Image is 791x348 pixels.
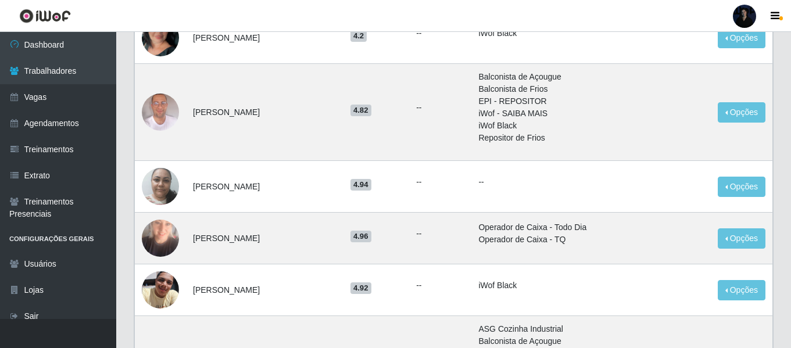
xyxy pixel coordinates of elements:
[416,176,464,188] ul: --
[416,279,464,292] ul: --
[19,9,71,23] img: CoreUI Logo
[186,264,343,316] td: [PERSON_NAME]
[350,30,367,42] span: 4.2
[350,282,371,294] span: 4.92
[478,279,630,292] li: iWof Black
[478,221,630,234] li: Operador de Caixa - Todo Dia
[478,107,630,120] li: iWof - SAIBA MAIS
[186,161,343,213] td: [PERSON_NAME]
[142,162,179,211] img: 1752170671031.jpeg
[142,205,179,271] img: 1652204306123.jpeg
[718,28,765,48] button: Opções
[478,323,630,335] li: ASG Cozinha Industrial
[478,234,630,246] li: Operador de Caixa - TQ
[416,102,464,114] ul: --
[478,83,630,95] li: Balconista de Frios
[478,335,630,347] li: Balconista de Açougue
[350,231,371,242] span: 4.96
[478,176,630,188] p: --
[142,92,179,132] img: 1716568634127.jpeg
[350,105,371,116] span: 4.82
[718,280,765,300] button: Opções
[718,228,765,249] button: Opções
[142,257,179,323] img: 1745615687154.jpeg
[186,213,343,264] td: [PERSON_NAME]
[416,27,464,40] ul: --
[718,177,765,197] button: Opções
[186,64,343,161] td: [PERSON_NAME]
[478,132,630,144] li: Repositor de Frios
[186,12,343,64] td: [PERSON_NAME]
[478,27,630,40] li: iWof Black
[478,120,630,132] li: iWof Black
[416,228,464,240] ul: --
[350,179,371,191] span: 4.94
[478,95,630,107] li: EPI - REPOSITOR
[478,71,630,83] li: Balconista de Açougue
[718,102,765,123] button: Opções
